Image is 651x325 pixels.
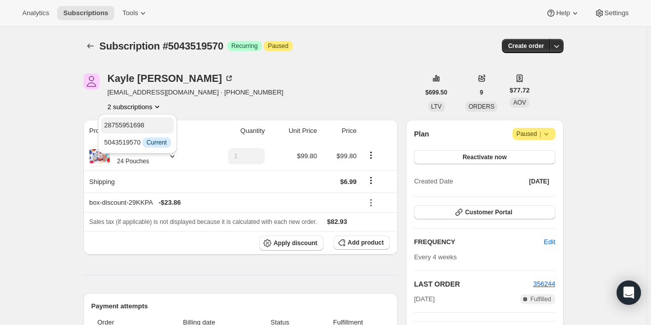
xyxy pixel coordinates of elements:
h2: FREQUENCY [414,237,544,247]
span: Tools [122,9,138,17]
span: $77.72 [509,85,530,96]
h2: Plan [414,129,429,139]
span: Reactivate now [462,153,506,161]
span: Help [556,9,570,17]
a: 356244 [533,280,555,288]
th: Product [83,120,203,142]
button: $699.50 [420,85,453,100]
span: Customer Portal [465,208,512,216]
button: Product actions [363,150,379,161]
button: 5043519570 InfoCurrent [101,134,174,151]
div: box-discount-29KKPA [89,198,357,208]
span: 9 [480,88,483,97]
button: Help [540,6,586,20]
span: $699.50 [426,88,447,97]
span: LTV [431,103,442,110]
button: Apply discount [259,236,323,251]
span: Subscription #5043519570 [100,40,223,52]
span: Subscriptions [63,9,108,17]
button: Create order [502,39,550,53]
span: Apply discount [273,239,317,247]
button: 356244 [533,279,555,289]
span: 5043519570 [104,138,171,146]
span: AOV [513,99,526,106]
th: Shipping [83,170,203,193]
span: Paused [268,42,289,50]
button: Subscriptions [83,39,98,53]
span: Sales tax (if applicable) is not displayed because it is calculated with each new order. [89,218,317,225]
button: Tools [116,6,154,20]
span: Paused [517,129,551,139]
span: Edit [544,237,555,247]
button: Subscriptions [57,6,114,20]
button: Customer Portal [414,205,555,219]
span: Fulfilled [530,295,551,303]
span: Created Date [414,176,453,187]
span: Analytics [22,9,49,17]
button: 9 [474,85,489,100]
span: Recurring [231,42,258,50]
span: Create order [508,42,544,50]
span: Add product [348,239,384,247]
span: Settings [604,9,629,17]
span: Current [147,138,167,147]
button: Reactivate now [414,150,555,164]
th: Price [320,120,359,142]
span: $82.93 [327,218,347,225]
button: Analytics [16,6,55,20]
span: [EMAIL_ADDRESS][DOMAIN_NAME] · [PHONE_NUMBER] [108,87,284,98]
button: Add product [334,236,390,250]
th: Quantity [203,120,268,142]
span: ORDERS [469,103,494,110]
button: Edit [538,234,561,250]
button: [DATE] [523,174,555,189]
span: Every 4 weeks [414,253,457,261]
h2: Payment attempts [91,301,390,311]
span: [DATE] [414,294,435,304]
button: Settings [588,6,635,20]
button: Shipping actions [363,175,379,186]
span: [DATE] [529,177,549,185]
th: Unit Price [268,120,320,142]
div: Kayle [PERSON_NAME] [108,73,235,83]
span: $6.99 [340,178,357,185]
h2: LAST ORDER [414,279,533,289]
button: Product actions [108,102,163,112]
span: Kayle Trimboli [83,73,100,89]
span: 28755951698 [104,121,145,129]
span: | [539,130,541,138]
button: 28755951698 [101,117,174,133]
span: $99.80 [337,152,357,160]
div: Open Intercom Messenger [617,281,641,305]
span: - $23.86 [159,198,181,208]
span: $99.80 [297,152,317,160]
